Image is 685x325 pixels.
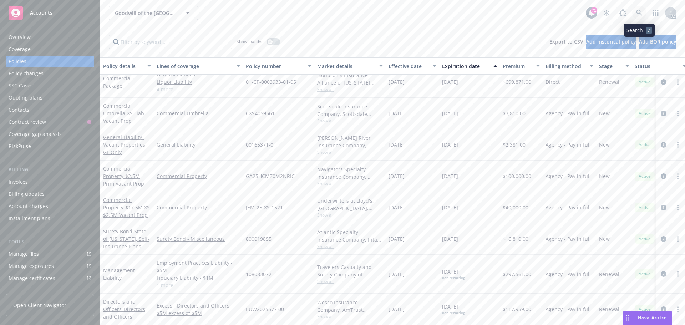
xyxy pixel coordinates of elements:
span: New [599,235,610,243]
button: Nova Assist [623,311,672,325]
span: [DATE] [442,268,465,280]
div: Installment plans [9,213,50,224]
div: Manage exposures [9,260,54,272]
a: Directors and Officers [103,298,145,320]
span: $3,810.00 [503,110,526,117]
a: Search [632,6,646,20]
div: Invoices [9,176,28,188]
div: Effective date [389,62,428,70]
a: Billing updates [6,188,94,200]
div: Policy number [246,62,304,70]
div: [PERSON_NAME] River Insurance Company, [PERSON_NAME] River Group, Amwins [317,134,383,149]
a: more [674,109,682,118]
div: Stage [599,62,621,70]
span: New [599,172,610,180]
div: Status [635,62,678,70]
div: non-recurring [442,310,465,315]
span: Agency - Pay in full [546,172,591,180]
span: Agency - Pay in full [546,235,591,243]
a: Contract review [6,116,94,128]
div: Drag to move [623,311,632,325]
a: more [674,172,682,181]
div: Contacts [9,104,29,116]
span: - $17.5M XS $2.5M Vacant Prop [103,204,150,218]
div: Overview [9,31,31,43]
a: more [674,235,682,243]
span: Manage exposures [6,260,94,272]
span: Show all [317,278,383,284]
a: Liquor Liability [157,78,240,86]
span: Agency - Pay in full [546,305,591,313]
div: Manage files [9,248,39,260]
span: Show all [317,86,383,92]
span: [DATE] [389,110,405,117]
button: Policy number [243,57,314,75]
span: [DATE] [389,235,405,243]
span: [DATE] [389,78,405,86]
span: Show all [317,314,383,320]
span: Direct [546,78,560,86]
button: Market details [314,57,386,75]
a: circleInformation [659,78,668,86]
span: [DATE] [442,303,465,315]
span: $100,000.00 [503,172,531,180]
span: Active [638,79,652,85]
span: GA25HCMZ0M2NRIC [246,172,295,180]
span: [DATE] [442,235,458,243]
span: Active [638,236,652,242]
span: Add historical policy [586,38,636,45]
a: circleInformation [659,270,668,278]
span: 108083072 [246,270,272,278]
span: JEM-25-XS-1521 [246,204,283,211]
span: EUW2025577 00 [246,305,284,313]
div: Expiration date [442,62,489,70]
span: $117,959.00 [503,305,531,313]
span: Open Client Navigator [13,301,66,309]
div: Premium [503,62,532,70]
span: Agency - Pay in full [546,204,591,211]
div: Scottsdale Insurance Company, Scottsdale Insurance Company (Nationwide), Amwins [317,103,383,118]
span: - Vacant Properties GL Only [103,134,145,156]
a: 1 more [157,281,240,289]
a: circleInformation [659,305,668,314]
span: $699,871.00 [503,78,531,86]
span: [DATE] [442,204,458,211]
a: circleInformation [659,141,668,149]
span: Show all [317,181,383,187]
a: Commercial Property [103,165,144,187]
span: Goodwill of the [GEOGRAPHIC_DATA] [115,9,177,17]
span: Show inactive [237,39,264,45]
div: Atlantic Specialty Insurance Company, Intact Insurance [317,228,383,243]
a: Commercial Property [103,197,150,218]
span: New [599,204,610,211]
a: Manage certificates [6,273,94,284]
div: Billing updates [9,188,45,200]
a: Stop snowing [599,6,614,20]
button: Export to CSV [549,35,583,49]
span: [DATE] [442,141,458,148]
a: Manage files [6,248,94,260]
span: Export to CSV [549,38,583,45]
span: 01-CP-0003933-01-05 [246,78,296,86]
a: more [674,141,682,149]
a: Commercial Property [157,172,240,180]
button: Expiration date [439,57,500,75]
span: $297,561.00 [503,270,531,278]
div: Coverage [9,44,31,55]
span: Renewal [599,78,619,86]
div: Navigators Specialty Insurance Company, Hartford Insurance Group [317,166,383,181]
button: Add BOR policy [639,35,676,49]
div: Wesco Insurance Company, AmTrust Financial Services [317,299,383,314]
a: Invoices [6,176,94,188]
a: Commercial Umbrella [103,102,144,124]
a: Account charges [6,200,94,212]
input: Filter by keyword... [109,35,232,49]
span: Nova Assist [638,315,666,321]
span: Renewal [599,305,619,313]
span: $16,810.00 [503,235,528,243]
span: Active [638,306,652,313]
a: Installment plans [6,213,94,224]
a: Fiduciary Liability - $1M [157,274,240,281]
div: Travelers Casualty and Surety Company of America, Travelers Insurance [317,263,383,278]
div: Manage claims [9,285,45,296]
